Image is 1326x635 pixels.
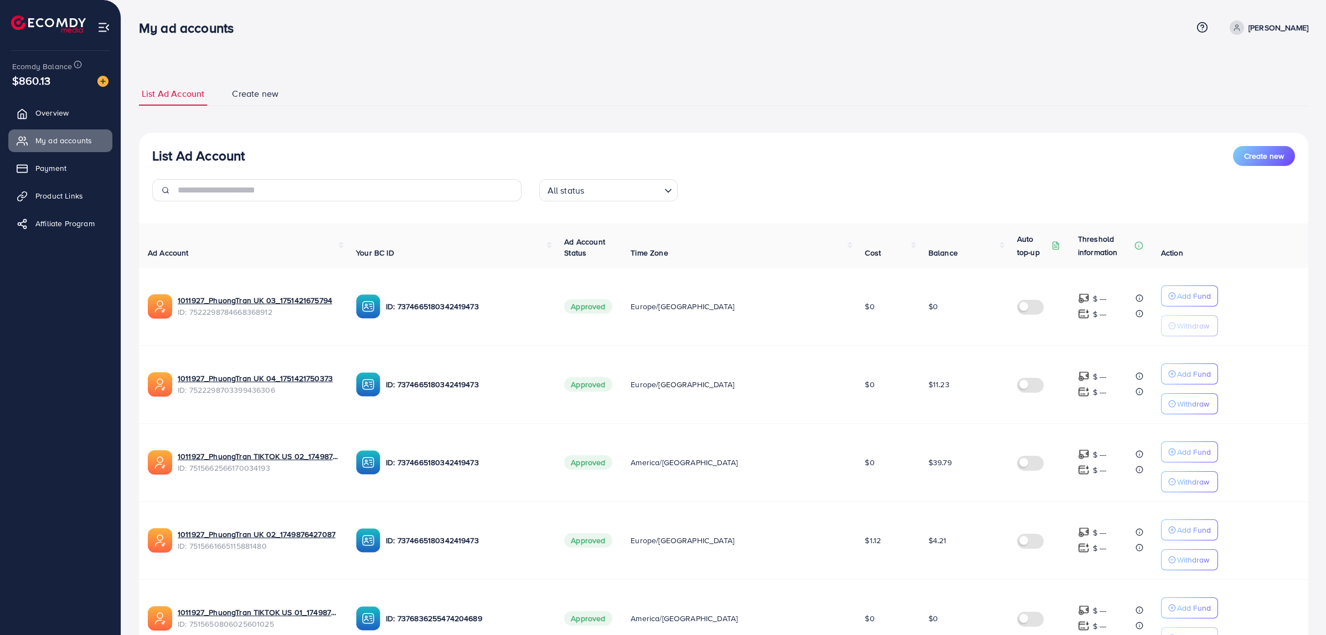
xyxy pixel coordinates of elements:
span: Approved [564,533,612,548]
div: <span class='underline'>1011927_PhuongTran UK 03_1751421675794</span></br>7522298784668368912 [178,295,338,317]
span: Europe/[GEOGRAPHIC_DATA] [631,301,734,312]
p: $ --- [1093,308,1107,321]
span: $0 [865,613,874,624]
img: top-up amount [1078,542,1090,554]
span: Time Zone [631,247,668,258]
p: [PERSON_NAME] [1248,21,1308,34]
span: Payment [35,163,66,174]
img: ic-ads-acc.e4c84228.svg [148,294,172,319]
a: 1011927_PhuongTran TIKTOK US 02_1749876563912 [178,451,338,462]
div: <span class='underline'>1011927_PhuongTran UK 02_1749876427087</span></br>7515661665115881480 [178,529,338,551]
span: $0 [865,379,874,390]
span: Overview [35,107,69,118]
p: ID: 7376836255474204689 [386,612,546,625]
p: Withdraw [1177,319,1209,332]
span: Cost [865,247,881,258]
button: Withdraw [1161,549,1218,570]
a: Affiliate Program [8,212,112,235]
span: $1.12 [865,535,881,546]
span: Product Links [35,190,83,201]
a: Product Links [8,185,112,207]
p: $ --- [1093,370,1107,383]
span: Create new [232,87,278,100]
img: top-up amount [1078,527,1090,538]
a: 1011927_PhuongTran UK 02_1749876427087 [178,529,336,540]
button: Add Fund [1161,285,1218,306]
span: $0 [928,301,938,312]
p: $ --- [1093,448,1107,461]
span: ID: 7515650806025601025 [178,618,338,629]
button: Withdraw [1161,471,1218,492]
p: Add Fund [1177,367,1211,381]
img: ic-ba-acc.ded83a64.svg [356,372,380,397]
span: Approved [564,377,612,392]
div: <span class='underline'>1011927_PhuongTran TIKTOK US 02_1749876563912</span></br>7515662566170034193 [178,451,338,473]
span: ID: 7515661665115881480 [178,540,338,551]
button: Add Fund [1161,597,1218,618]
img: ic-ads-acc.e4c84228.svg [148,606,172,631]
img: top-up amount [1078,464,1090,476]
span: Ad Account [148,247,189,258]
span: ID: 7522298703399436306 [178,384,338,395]
div: Search for option [539,179,678,201]
span: List Ad Account [142,87,204,100]
h3: My ad accounts [139,20,243,36]
img: ic-ads-acc.e4c84228.svg [148,528,172,553]
p: $ --- [1093,526,1107,539]
a: Overview [8,102,112,124]
span: $0 [865,301,874,312]
p: $ --- [1093,604,1107,617]
img: logo [11,15,86,33]
p: ID: 7374665180342419473 [386,456,546,469]
p: Auto top-up [1017,232,1049,259]
img: menu [97,21,110,34]
img: ic-ads-acc.e4c84228.svg [148,372,172,397]
a: [PERSON_NAME] [1225,20,1308,35]
span: ID: 7522298784668368912 [178,306,338,317]
a: My ad accounts [8,129,112,152]
img: top-up amount [1078,371,1090,382]
input: Search for option [587,180,659,199]
p: $ --- [1093,464,1107,477]
span: Create new [1244,150,1284,162]
p: Add Fund [1177,523,1211,537]
a: Payment [8,157,112,179]
span: Affiliate Program [35,218,95,229]
span: $0 [865,457,874,468]
span: $11.23 [928,379,950,390]
img: top-up amount [1078,386,1090,398]
span: Europe/[GEOGRAPHIC_DATA] [631,379,734,390]
a: 1011927_PhuongTran UK 04_1751421750373 [178,373,333,384]
button: Withdraw [1161,315,1218,336]
p: Add Fund [1177,445,1211,459]
p: $ --- [1093,620,1107,633]
button: Create new [1233,146,1295,166]
span: Approved [564,455,612,470]
h3: List Ad Account [152,148,245,164]
p: ID: 7374665180342419473 [386,534,546,547]
span: My ad accounts [35,135,92,146]
img: top-up amount [1078,620,1090,632]
span: $0 [928,613,938,624]
img: top-up amount [1078,308,1090,320]
img: ic-ba-acc.ded83a64.svg [356,528,380,553]
span: Europe/[GEOGRAPHIC_DATA] [631,535,734,546]
img: ic-ba-acc.ded83a64.svg [356,606,380,631]
span: $860.13 [12,72,50,89]
p: ID: 7374665180342419473 [386,300,546,313]
span: Balance [928,247,958,258]
span: ID: 7515662566170034193 [178,462,338,473]
span: Approved [564,611,612,626]
span: Your BC ID [356,247,394,258]
img: ic-ads-acc.e4c84228.svg [148,450,172,475]
p: Threshold information [1078,232,1132,259]
div: <span class='underline'>1011927_PhuongTran UK 04_1751421750373</span></br>7522298703399436306 [178,373,338,395]
img: top-up amount [1078,605,1090,616]
button: Add Fund [1161,519,1218,540]
img: ic-ba-acc.ded83a64.svg [356,450,380,475]
p: $ --- [1093,386,1107,399]
p: $ --- [1093,292,1107,305]
p: Add Fund [1177,601,1211,615]
iframe: Chat [1279,585,1318,627]
button: Withdraw [1161,393,1218,414]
